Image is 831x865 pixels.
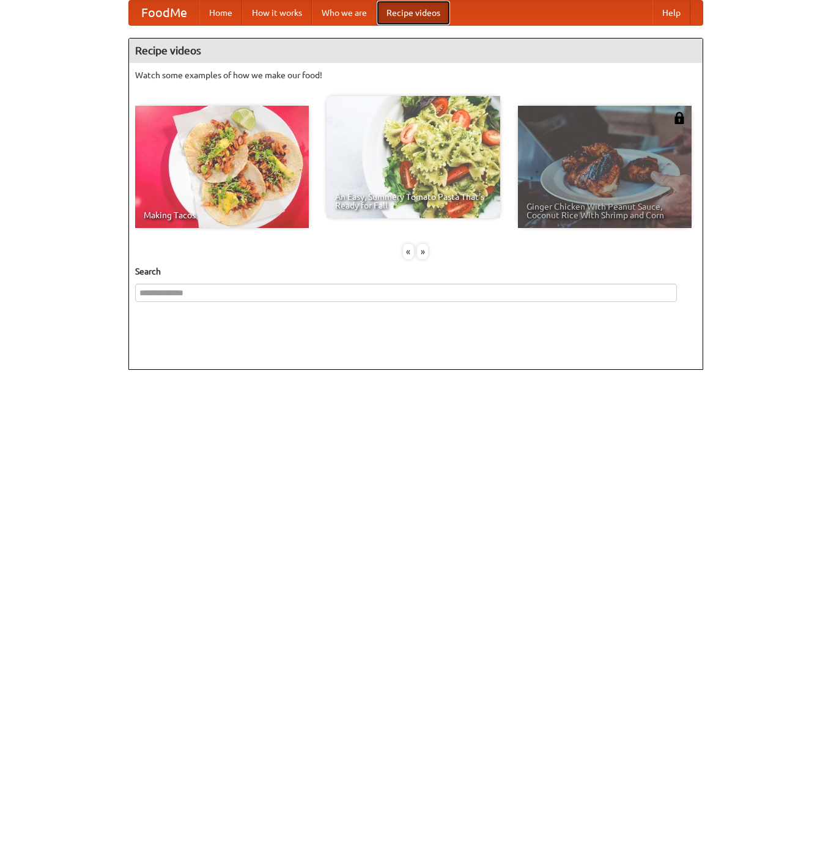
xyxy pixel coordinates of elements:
div: » [417,244,428,259]
a: How it works [242,1,312,25]
a: Help [652,1,690,25]
a: Recipe videos [377,1,450,25]
p: Watch some examples of how we make our food! [135,69,696,81]
h4: Recipe videos [129,39,703,63]
span: An Easy, Summery Tomato Pasta That's Ready for Fall [335,193,492,210]
a: Home [199,1,242,25]
a: FoodMe [129,1,199,25]
a: Making Tacos [135,106,309,228]
span: Making Tacos [144,211,300,219]
div: « [403,244,414,259]
a: Who we are [312,1,377,25]
a: An Easy, Summery Tomato Pasta That's Ready for Fall [327,96,500,218]
h5: Search [135,265,696,278]
img: 483408.png [673,112,685,124]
